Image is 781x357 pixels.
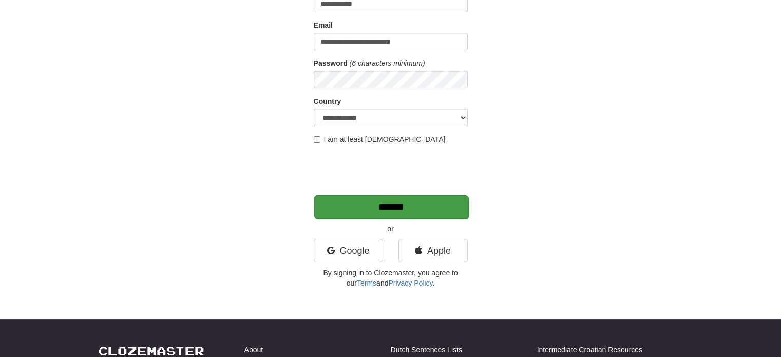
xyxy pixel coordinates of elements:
[350,59,425,67] em: (6 characters minimum)
[314,239,383,262] a: Google
[314,134,446,144] label: I am at least [DEMOGRAPHIC_DATA]
[357,279,376,287] a: Terms
[314,96,341,106] label: Country
[314,20,333,30] label: Email
[314,58,348,68] label: Password
[537,345,642,355] a: Intermediate Croatian Resources
[314,223,468,234] p: or
[314,149,470,190] iframe: reCAPTCHA
[314,136,320,143] input: I am at least [DEMOGRAPHIC_DATA]
[388,279,432,287] a: Privacy Policy
[314,268,468,288] p: By signing in to Clozemaster, you agree to our and .
[398,239,468,262] a: Apple
[391,345,462,355] a: Dutch Sentences Lists
[244,345,263,355] a: About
